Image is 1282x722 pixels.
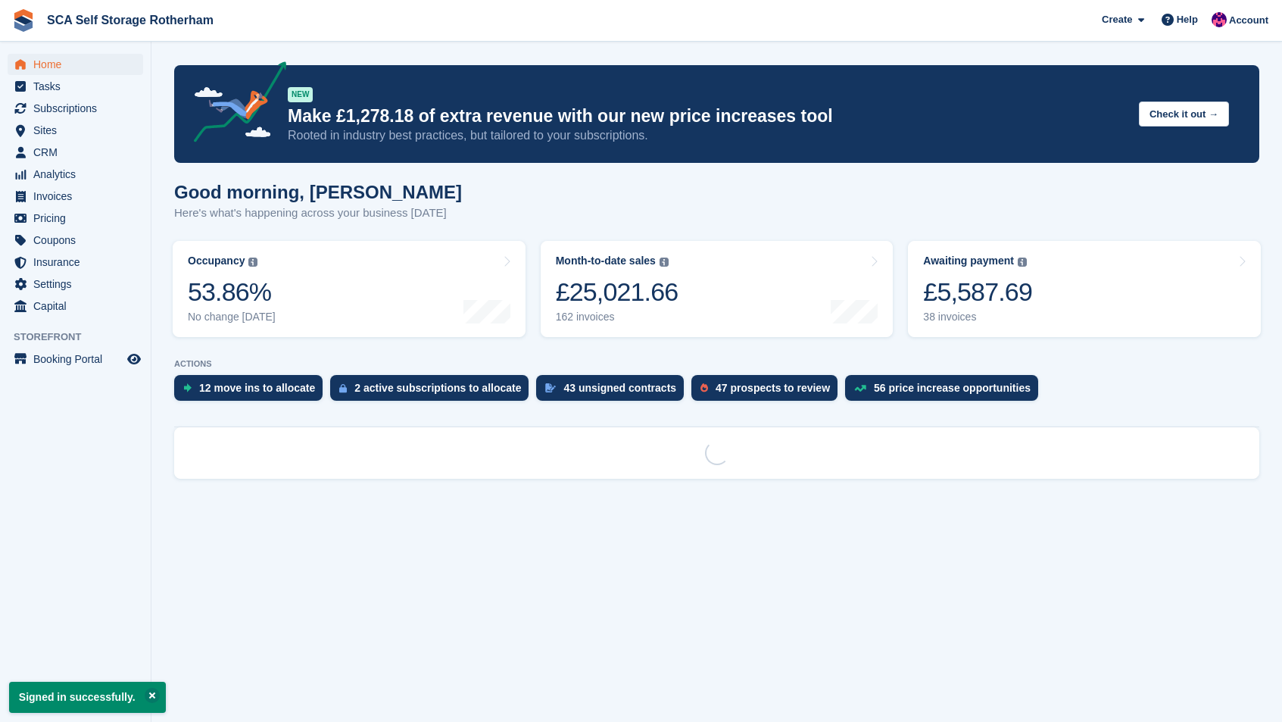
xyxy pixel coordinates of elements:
div: 12 move ins to allocate [199,382,315,394]
div: 38 invoices [923,311,1032,323]
a: Awaiting payment £5,587.69 38 invoices [908,241,1261,337]
a: 12 move ins to allocate [174,375,330,408]
p: Make £1,278.18 of extra revenue with our new price increases tool [288,105,1127,127]
span: Coupons [33,230,124,251]
a: 47 prospects to review [691,375,845,408]
a: menu [8,348,143,370]
span: Create [1102,12,1132,27]
a: menu [8,230,143,251]
img: contract_signature_icon-13c848040528278c33f63329250d36e43548de30e8caae1d1a13099fd9432cc5.svg [545,383,556,392]
button: Check it out → [1139,102,1229,127]
span: Insurance [33,252,124,273]
p: Rooted in industry best practices, but tailored to your subscriptions. [288,127,1127,144]
a: menu [8,54,143,75]
a: menu [8,164,143,185]
a: menu [8,98,143,119]
img: move_ins_to_allocate_icon-fdf77a2bb77ea45bf5b3d319d69a93e2d87916cf1d5bf7949dd705db3b84f3ca.svg [183,383,192,392]
span: Pricing [33,208,124,229]
span: Home [33,54,124,75]
span: Invoices [33,186,124,207]
p: Signed in successfully. [9,682,166,713]
div: Awaiting payment [923,255,1014,267]
a: SCA Self Storage Rotherham [41,8,220,33]
a: 2 active subscriptions to allocate [330,375,536,408]
div: NEW [288,87,313,102]
span: Account [1229,13,1268,28]
a: menu [8,273,143,295]
span: Analytics [33,164,124,185]
span: Settings [33,273,124,295]
a: Preview store [125,350,143,368]
img: price_increase_opportunities-93ffe204e8149a01c8c9dc8f82e8f89637d9d84a8eef4429ea346261dce0b2c0.svg [854,385,866,392]
div: 47 prospects to review [716,382,830,394]
div: Occupancy [188,255,245,267]
img: prospect-51fa495bee0391a8d652442698ab0144808aea92771e9ea1ae160a38d050c398.svg [700,383,708,392]
a: Month-to-date sales £25,021.66 162 invoices [541,241,894,337]
a: 56 price increase opportunities [845,375,1046,408]
a: 43 unsigned contracts [536,375,691,408]
span: CRM [33,142,124,163]
img: icon-info-grey-7440780725fd019a000dd9b08b2336e03edf1995a4989e88bcd33f0948082b44.svg [1018,258,1027,267]
span: Help [1177,12,1198,27]
a: menu [8,76,143,97]
span: Booking Portal [33,348,124,370]
div: 2 active subscriptions to allocate [354,382,521,394]
img: stora-icon-8386f47178a22dfd0bd8f6a31ec36ba5ce8667c1dd55bd0f319d3a0aa187defe.svg [12,9,35,32]
img: Sam Chapman [1212,12,1227,27]
a: menu [8,208,143,229]
div: Month-to-date sales [556,255,656,267]
img: icon-info-grey-7440780725fd019a000dd9b08b2336e03edf1995a4989e88bcd33f0948082b44.svg [248,258,257,267]
p: ACTIONS [174,359,1259,369]
div: No change [DATE] [188,311,276,323]
div: £5,587.69 [923,277,1032,308]
div: 56 price increase opportunities [874,382,1031,394]
span: Sites [33,120,124,141]
a: menu [8,142,143,163]
a: Occupancy 53.86% No change [DATE] [173,241,526,337]
span: Tasks [33,76,124,97]
span: Capital [33,295,124,317]
span: Storefront [14,330,151,345]
img: icon-info-grey-7440780725fd019a000dd9b08b2336e03edf1995a4989e88bcd33f0948082b44.svg [660,258,669,267]
h1: Good morning, [PERSON_NAME] [174,182,462,202]
span: Subscriptions [33,98,124,119]
div: 53.86% [188,277,276,308]
a: menu [8,186,143,207]
a: menu [8,252,143,273]
a: menu [8,295,143,317]
div: 43 unsigned contracts [563,382,676,394]
div: 162 invoices [556,311,678,323]
p: Here's what's happening across your business [DATE] [174,205,462,222]
a: menu [8,120,143,141]
img: price-adjustments-announcement-icon-8257ccfd72463d97f412b2fc003d46551f7dbcb40ab6d574587a9cd5c0d94... [181,61,287,148]
div: £25,021.66 [556,277,678,308]
img: active_subscription_to_allocate_icon-d502201f5373d7db506a760aba3b589e785aa758c864c3986d89f69b8ff3... [339,383,347,393]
